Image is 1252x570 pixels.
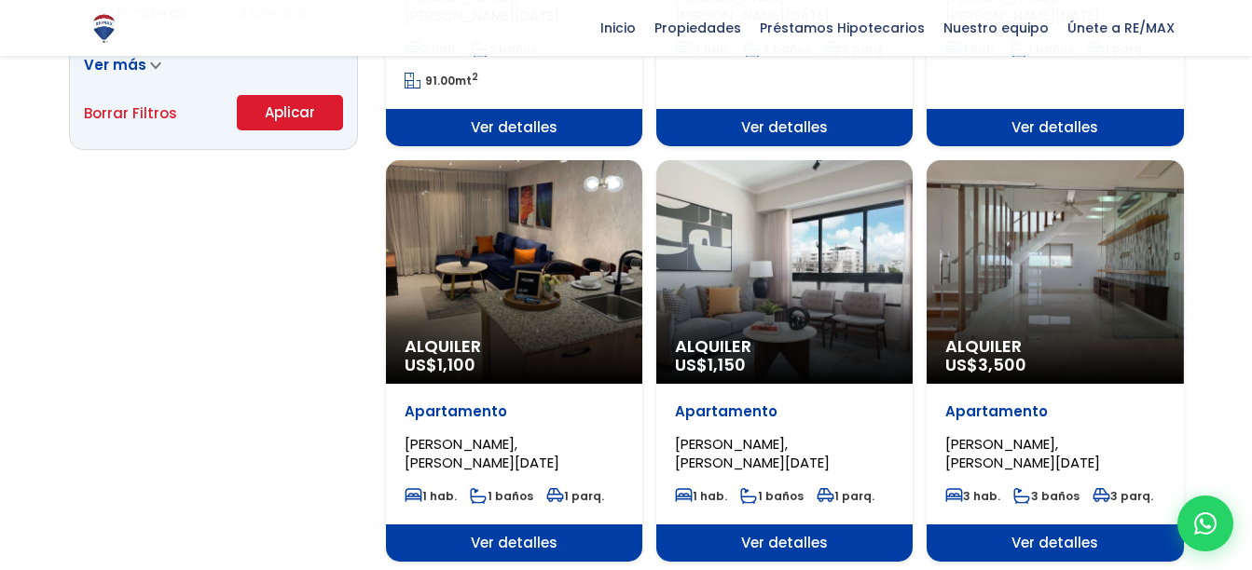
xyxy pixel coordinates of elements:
span: 1 parq. [546,488,604,504]
span: Ver más [84,55,146,75]
span: US$ [405,353,475,376]
img: Logo de REMAX [88,12,120,45]
a: Alquiler US$3,500 Apartamento [PERSON_NAME], [PERSON_NAME][DATE] 3 hab. 3 baños 3 parq. Ver detalles [927,160,1183,562]
span: [PERSON_NAME], [PERSON_NAME][DATE] [675,434,830,472]
p: Apartamento [675,402,894,421]
span: mt [405,73,478,88]
span: 3 parq. [1093,488,1153,504]
span: Préstamos Hipotecarios [750,14,934,42]
p: Apartamento [945,402,1164,421]
a: Ver más [84,55,161,75]
span: US$ [675,353,746,376]
span: 3 hab. [945,488,1000,504]
span: 1,100 [437,353,475,376]
span: 1 baños [740,488,804,504]
button: Aplicar [237,95,343,130]
span: 1 parq. [817,488,874,504]
span: 3,500 [978,353,1026,376]
span: Inicio [591,14,645,42]
span: Alquiler [405,337,624,356]
span: 1,150 [708,353,746,376]
span: 1 baños [470,488,533,504]
span: Propiedades [645,14,750,42]
span: 91.00 [425,73,455,88]
span: 3 baños [1013,488,1080,504]
a: Alquiler US$1,150 Apartamento [PERSON_NAME], [PERSON_NAME][DATE] 1 hab. 1 baños 1 parq. Ver detalles [656,160,913,562]
span: 1 hab. [405,488,457,504]
span: Ver detalles [927,524,1183,562]
span: Únete a RE/MAX [1058,14,1184,42]
a: Alquiler US$1,100 Apartamento [PERSON_NAME], [PERSON_NAME][DATE] 1 hab. 1 baños 1 parq. Ver detalles [386,160,642,562]
a: Borrar Filtros [84,102,177,125]
span: [PERSON_NAME], [PERSON_NAME][DATE] [945,434,1100,472]
span: Alquiler [675,337,894,356]
span: Ver detalles [656,524,913,562]
span: Ver detalles [386,524,642,562]
span: Ver detalles [386,109,642,146]
span: Nuestro equipo [934,14,1058,42]
span: Ver detalles [656,109,913,146]
span: Ver detalles [927,109,1183,146]
span: 1 hab. [675,488,727,504]
span: US$ [945,353,1026,376]
sup: 2 [472,70,478,84]
p: Apartamento [405,402,624,421]
span: [PERSON_NAME], [PERSON_NAME][DATE] [405,434,559,472]
span: Alquiler [945,337,1164,356]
